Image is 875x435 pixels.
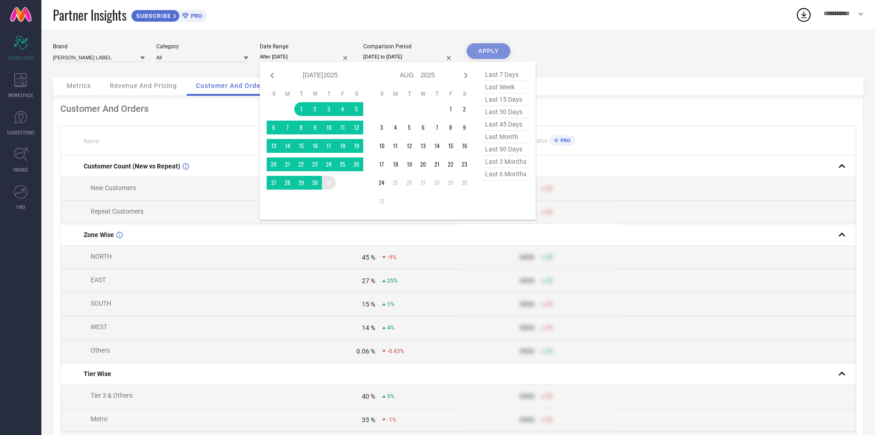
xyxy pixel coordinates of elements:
td: Thu Aug 14 2025 [430,139,444,153]
span: 25% [387,278,398,284]
td: Sun Aug 03 2025 [375,121,389,134]
span: Name [84,138,99,145]
td: Thu Jul 17 2025 [322,139,336,153]
div: 33 % [362,416,375,423]
span: 50 [546,254,553,261]
td: Sun Aug 10 2025 [375,139,389,153]
td: Mon Aug 25 2025 [389,176,402,190]
span: last 7 days [483,69,529,81]
span: SUGGESTIONS [7,129,35,136]
span: PRO [189,12,202,19]
span: Metrics [67,82,91,89]
div: 9999 [520,254,534,261]
div: 9999 [520,393,534,400]
td: Wed Jul 23 2025 [308,157,322,171]
td: Tue Aug 12 2025 [402,139,416,153]
div: 14 % [362,324,375,331]
th: Sunday [375,90,389,98]
td: Tue Aug 05 2025 [402,121,416,134]
td: Sat Aug 09 2025 [458,121,471,134]
td: Wed Jul 02 2025 [308,102,322,116]
td: Thu Jul 24 2025 [322,157,336,171]
td: Sat Aug 02 2025 [458,102,471,116]
div: 40 % [362,393,375,400]
div: 9999 [520,277,534,284]
td: Tue Jul 01 2025 [294,102,308,116]
td: Fri Jul 11 2025 [336,121,349,134]
td: Sun Jul 20 2025 [267,157,280,171]
span: last 45 days [483,118,529,131]
span: 4% [387,325,395,331]
span: Partner Insights [53,6,126,24]
td: Sun Jul 13 2025 [267,139,280,153]
td: Tue Aug 26 2025 [402,176,416,190]
a: SUBSCRIBEPRO [131,7,207,22]
td: Fri Aug 08 2025 [444,121,458,134]
div: 9999 [520,324,534,331]
td: Tue Jul 08 2025 [294,121,308,134]
th: Thursday [430,90,444,98]
span: SOUTH [91,300,111,307]
td: Tue Jul 15 2025 [294,139,308,153]
div: Category [156,43,248,50]
span: 50 [546,278,553,284]
span: Tier 3 & Others [91,392,132,399]
th: Wednesday [416,90,430,98]
td: Wed Jul 30 2025 [308,176,322,190]
td: Wed Aug 20 2025 [416,157,430,171]
div: Comparison Period [363,43,455,50]
span: 50 [546,348,553,354]
td: Fri Aug 22 2025 [444,157,458,171]
td: Mon Aug 04 2025 [389,121,402,134]
span: last 30 days [483,106,529,118]
th: Friday [444,90,458,98]
span: 50 [546,325,553,331]
th: Monday [389,90,402,98]
span: New Customers [91,184,136,191]
span: 50 [546,301,553,307]
span: Customer And Orders [196,82,267,89]
div: Next month [460,70,471,81]
div: 9999 [520,301,534,308]
td: Wed Jul 16 2025 [308,139,322,153]
div: 45 % [362,254,375,261]
th: Sunday [267,90,280,98]
td: Mon Jul 07 2025 [280,121,294,134]
td: Thu Jul 31 2025 [322,176,336,190]
span: -1% [387,417,396,423]
span: EAST [91,276,106,284]
span: Others [91,347,110,354]
td: Wed Aug 13 2025 [416,139,430,153]
td: Sat Jul 05 2025 [349,102,363,116]
td: Wed Aug 27 2025 [416,176,430,190]
span: Tier Wise [84,370,111,377]
td: Sat Jul 26 2025 [349,157,363,171]
div: Brand [53,43,145,50]
span: 50 [546,186,553,192]
div: 9999 [520,348,534,355]
td: Wed Jul 09 2025 [308,121,322,134]
td: Thu Jul 03 2025 [322,102,336,116]
span: 5% [387,393,395,400]
div: Open download list [795,6,812,23]
span: last 90 days [483,143,529,156]
span: 50 [546,393,553,400]
td: Sun Jul 06 2025 [267,121,280,134]
span: FWD [17,203,25,210]
div: Date Range [260,43,352,50]
div: 15 % [362,301,375,308]
td: Tue Aug 19 2025 [402,157,416,171]
span: last week [483,81,529,93]
span: last month [483,131,529,143]
span: WORKSPACE [8,92,34,99]
th: Tuesday [402,90,416,98]
span: last 6 months [483,168,529,180]
input: Select comparison period [363,52,455,62]
span: -9% [387,254,396,261]
th: Friday [336,90,349,98]
span: Zone Wise [84,231,114,238]
span: 50 [546,209,553,215]
div: 27 % [362,277,375,284]
td: Sun Aug 31 2025 [375,194,389,208]
span: Repeat Customers [91,208,143,215]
